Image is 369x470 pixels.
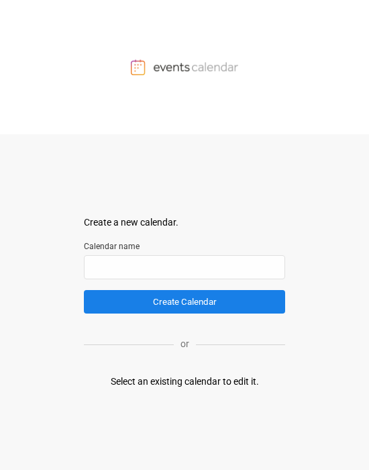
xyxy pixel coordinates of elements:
button: Create Calendar [84,290,285,314]
img: Events Calendar [131,59,238,75]
div: Create a new calendar. [84,216,285,230]
p: or [174,337,196,351]
div: Select an existing calendar to edit it. [111,375,259,389]
label: Calendar name [84,240,285,252]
